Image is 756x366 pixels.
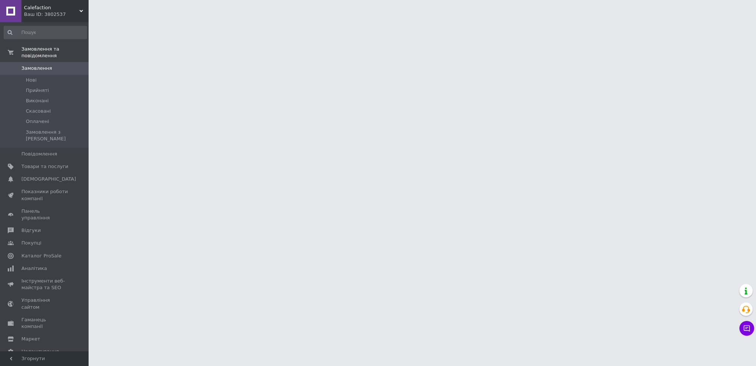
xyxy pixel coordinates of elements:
span: Оплачені [26,118,49,125]
span: Панель управління [21,208,68,221]
span: Аналітика [21,265,47,272]
button: Чат з покупцем [739,321,754,336]
span: Calefaction [24,4,79,11]
span: Повідомлення [21,151,57,157]
span: Маркет [21,336,40,342]
span: Скасовані [26,108,51,114]
span: Замовлення з [PERSON_NAME] [26,129,86,142]
span: Відгуки [21,227,41,234]
span: Показники роботи компанії [21,188,68,202]
span: Прийняті [26,87,49,94]
span: Товари та послуги [21,163,68,170]
div: Ваш ID: 3802537 [24,11,89,18]
span: Управління сайтом [21,297,68,310]
span: Налаштування [21,348,59,355]
span: Покупці [21,240,41,246]
span: Замовлення [21,65,52,72]
span: Гаманець компанії [21,317,68,330]
span: [DEMOGRAPHIC_DATA] [21,176,76,182]
span: Замовлення та повідомлення [21,46,89,59]
input: Пошук [4,26,87,39]
span: Каталог ProSale [21,253,61,259]
span: Виконані [26,98,49,104]
span: Інструменти веб-майстра та SEO [21,278,68,291]
span: Нові [26,77,37,83]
